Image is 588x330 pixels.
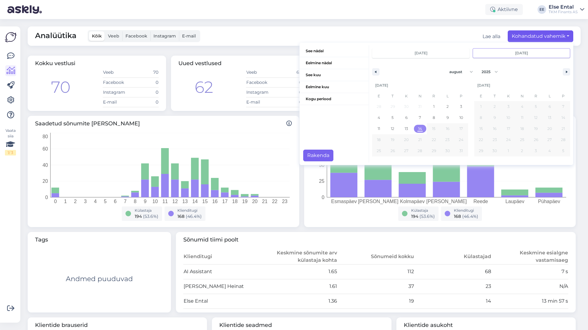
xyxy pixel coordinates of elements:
button: 15 [427,123,441,134]
div: Külastaja [411,208,435,213]
button: 28 [556,134,570,145]
span: 9 [494,112,496,123]
button: 23 [441,134,455,145]
span: 3 [507,101,510,112]
span: 13 [405,123,408,134]
span: Instagram [153,33,176,39]
div: EE [538,5,546,14]
tspan: 5 [104,199,107,204]
tspan: 22 [272,199,277,204]
button: 20 [399,134,413,145]
button: 27 [399,145,413,156]
tspan: 9 [144,199,147,204]
tspan: 40 [42,162,48,167]
span: 2 [447,101,449,112]
td: Instagram [246,87,274,97]
span: 19 [391,134,394,145]
span: 15 [479,123,483,134]
span: R [427,91,441,101]
th: Klienditugi [183,249,260,265]
button: 12 [386,123,400,134]
tspan: 0 [54,199,57,204]
tspan: Reede [474,199,488,204]
button: 6 [543,101,557,112]
div: Aktiivne [485,4,523,15]
button: 9 [488,112,502,123]
td: Veeb [103,68,131,77]
button: 4 [515,101,529,112]
td: 1.61 [260,279,337,294]
button: Eelmine kuu [300,81,369,93]
button: 27 [543,134,557,145]
button: See nädal [300,45,369,57]
span: P [556,91,570,101]
tspan: 8 [134,199,137,204]
td: 19 [337,294,415,308]
button: 19 [386,134,400,145]
span: 1 [480,101,482,112]
div: Lae alla [483,33,500,40]
span: 3 [460,101,462,112]
span: Klientide seadmed [219,321,384,329]
span: 27 [404,145,408,156]
tspan: 0 [45,194,48,200]
button: 14 [556,112,570,123]
span: 14 [562,112,565,123]
button: 7 [413,112,427,123]
tspan: 2 [74,199,77,204]
a: Else EntalTKM Finants AS [549,5,584,14]
span: 15 [432,123,435,134]
td: 14 [414,294,491,308]
tspan: 16 [212,199,218,204]
button: 21 [413,134,427,145]
button: See kuu [300,69,369,81]
span: 168 [454,214,461,219]
td: 62 [274,68,302,77]
span: K [502,91,515,101]
td: 37 [337,279,415,294]
button: 2 [488,101,502,112]
button: 14 [413,123,427,134]
span: L [441,91,455,101]
span: 27 [547,134,552,145]
td: 0 [274,87,302,97]
button: 25 [515,134,529,145]
span: 11 [378,123,380,134]
button: 21 [556,123,570,134]
button: 11 [372,123,386,134]
button: 10 [454,112,468,123]
tspan: 10 [152,199,158,204]
span: ( 46.4 %) [186,214,202,219]
input: Early [372,49,469,58]
span: 6 [405,112,407,123]
span: 22 [479,134,483,145]
button: 7 [556,101,570,112]
span: 2 [494,101,496,112]
td: 68 [414,264,491,279]
td: Else Ental [183,294,260,308]
tspan: 3 [84,199,87,204]
td: Veeb [246,68,274,77]
th: Külastajad [414,249,491,265]
span: Sõnumid tiimi poolt [183,236,569,244]
span: 10 [459,112,463,123]
button: 18 [515,123,529,134]
span: 5 [535,101,537,112]
span: ( 46.4 %) [462,214,478,219]
button: 6 [399,112,413,123]
span: 4 [521,101,523,112]
span: 28 [418,145,422,156]
tspan: 12 [172,199,178,204]
span: 26 [534,134,538,145]
span: 29 [432,145,436,156]
span: 13 [548,112,551,123]
button: 12 [529,112,543,123]
button: 29 [427,145,441,156]
span: 25 [520,134,524,145]
span: T [488,91,502,101]
button: Eelmine nädal [300,57,369,69]
button: 31 [454,145,468,156]
span: E [474,91,488,101]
